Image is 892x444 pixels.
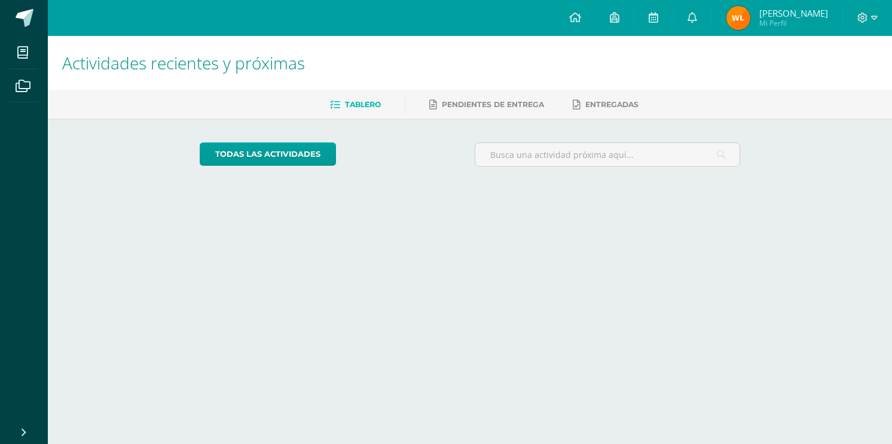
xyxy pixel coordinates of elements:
a: todas las Actividades [200,142,336,166]
span: Actividades recientes y próximas [62,51,305,74]
a: Pendientes de entrega [429,95,544,114]
span: Tablero [345,100,381,109]
img: 28d8c3a6988b31a15a4f77f139714e0b.png [726,6,750,30]
span: Entregadas [585,100,639,109]
a: Entregadas [573,95,639,114]
span: [PERSON_NAME] [759,7,828,19]
a: Tablero [330,95,381,114]
input: Busca una actividad próxima aquí... [475,143,740,166]
span: Mi Perfil [759,18,828,28]
span: Pendientes de entrega [442,100,544,109]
